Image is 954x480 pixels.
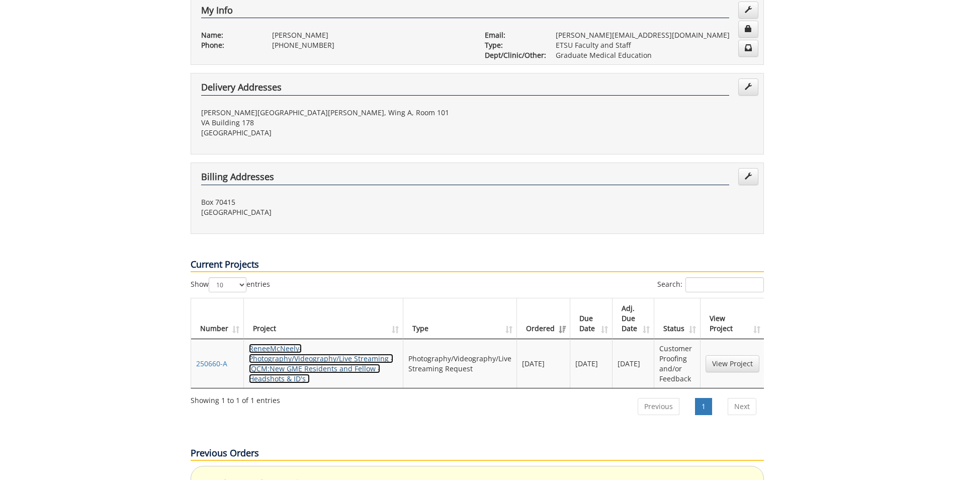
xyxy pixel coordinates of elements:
[191,391,280,406] div: Showing 1 to 1 of 1 entries
[272,30,470,40] p: [PERSON_NAME]
[706,355,759,372] a: View Project
[738,40,758,57] a: Change Communication Preferences
[201,40,257,50] p: Phone:
[191,277,270,292] label: Show entries
[738,78,758,96] a: Edit Addresses
[485,30,541,40] p: Email:
[570,298,613,339] th: Due Date: activate to sort column ascending
[272,40,470,50] p: [PHONE_NUMBER]
[201,6,729,19] h4: My Info
[695,398,712,415] a: 1
[638,398,679,415] a: Previous
[613,339,655,388] td: [DATE]
[485,50,541,60] p: Dept/Clinic/Other:
[201,118,470,128] p: VA Building 178
[201,172,729,185] h4: Billing Addresses
[738,168,758,185] a: Edit Addresses
[570,339,613,388] td: [DATE]
[191,258,764,272] p: Current Projects
[201,128,470,138] p: [GEOGRAPHIC_DATA]
[738,21,758,38] a: Change Password
[201,83,729,96] h4: Delivery Addresses
[201,197,470,207] p: Box 70415
[685,277,764,292] input: Search:
[728,398,756,415] a: Next
[201,207,470,217] p: [GEOGRAPHIC_DATA]
[556,40,753,50] p: ETSU Faculty and Staff
[403,339,517,388] td: Photography/Videography/Live Streaming Request
[196,359,227,368] a: 250660-A
[403,298,517,339] th: Type: activate to sort column ascending
[201,108,470,118] p: [PERSON_NAME][GEOGRAPHIC_DATA][PERSON_NAME], Wing A, Room 101
[244,298,403,339] th: Project: activate to sort column ascending
[191,298,244,339] th: Number: activate to sort column ascending
[485,40,541,50] p: Type:
[201,30,257,40] p: Name:
[613,298,655,339] th: Adj. Due Date: activate to sort column ascending
[249,344,393,383] a: ReneeMcNeely-Photography/Videography/Live Streaming - (QCM:New GME Residents and Fellow - Headsho...
[209,277,246,292] select: Showentries
[517,298,570,339] th: Ordered: activate to sort column ascending
[654,298,700,339] th: Status: activate to sort column ascending
[556,30,753,40] p: [PERSON_NAME][EMAIL_ADDRESS][DOMAIN_NAME]
[191,447,764,461] p: Previous Orders
[738,2,758,19] a: Edit Info
[701,298,764,339] th: View Project: activate to sort column ascending
[556,50,753,60] p: Graduate Medical Education
[517,339,570,388] td: [DATE]
[657,277,764,292] label: Search:
[654,339,700,388] td: Customer Proofing and/or Feedback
